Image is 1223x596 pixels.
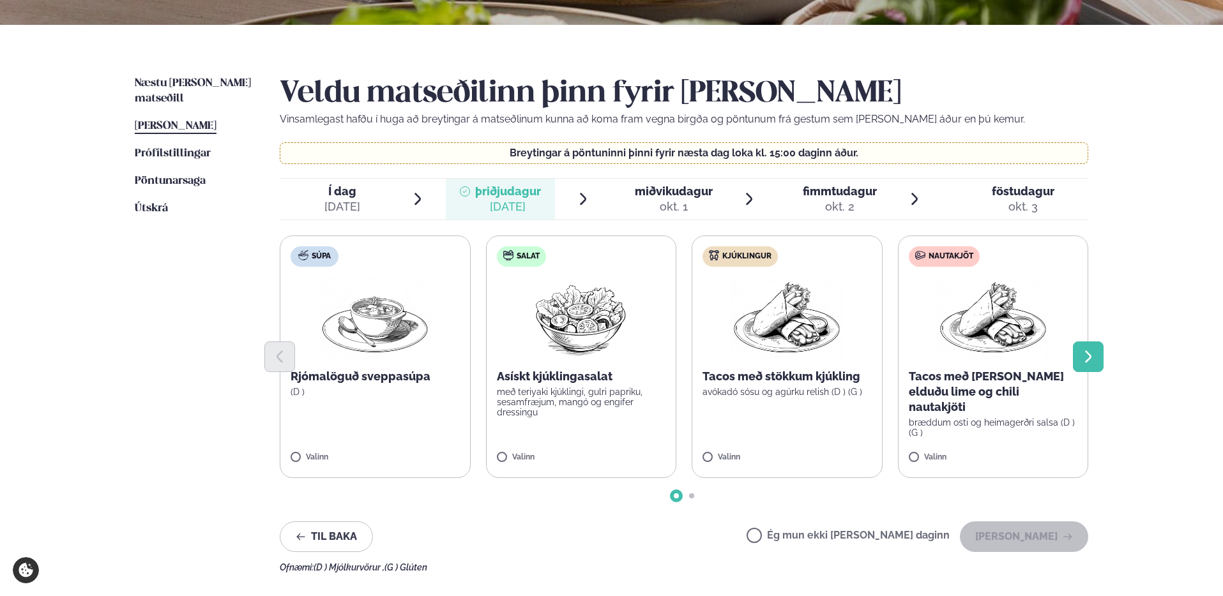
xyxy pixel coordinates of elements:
img: Wraps.png [937,277,1049,359]
p: með teriyaki kjúklingi, gulri papriku, sesamfræjum, mangó og engifer dressingu [497,387,666,417]
div: okt. 3 [992,199,1054,214]
a: Útskrá [135,201,168,216]
img: beef.svg [915,250,925,260]
span: Súpa [312,251,331,262]
a: Næstu [PERSON_NAME] matseðill [135,76,254,107]
a: Cookie settings [13,557,39,583]
a: Pöntunarsaga [135,174,206,189]
p: Breytingar á pöntuninni þinni fyrir næsta dag loka kl. 15:00 daginn áður. [293,148,1075,158]
span: [PERSON_NAME] [135,121,216,131]
span: Go to slide 1 [674,493,679,498]
span: (D ) Mjólkurvörur , [314,562,384,572]
span: Í dag [324,184,360,199]
a: [PERSON_NAME] [135,119,216,134]
span: Go to slide 2 [689,493,694,498]
button: [PERSON_NAME] [960,521,1088,552]
img: Soup.png [319,277,431,359]
span: Salat [517,251,540,262]
p: (D ) [291,387,460,397]
button: Next slide [1073,341,1104,372]
button: Previous slide [264,341,295,372]
span: Útskrá [135,203,168,214]
img: salad.svg [503,250,513,260]
span: (G ) Glúten [384,562,427,572]
img: Wraps.png [731,277,843,359]
p: Vinsamlegast hafðu í huga að breytingar á matseðlinum kunna að koma fram vegna birgða og pöntunum... [280,112,1088,127]
span: Pöntunarsaga [135,175,206,186]
p: bræddum osti og heimagerðri salsa (D ) (G ) [909,417,1078,438]
button: Til baka [280,521,373,552]
img: soup.svg [298,250,308,260]
img: chicken.svg [709,250,719,260]
span: fimmtudagur [803,184,877,198]
div: [DATE] [475,199,541,214]
span: miðvikudagur [635,184,713,198]
span: Næstu [PERSON_NAME] matseðill [135,78,251,104]
div: okt. 2 [803,199,877,214]
div: Ofnæmi: [280,562,1088,572]
p: avókadó sósu og agúrku relish (D ) (G ) [703,387,872,397]
span: Kjúklingur [722,251,771,262]
p: Rjómalöguð sveppasúpa [291,369,460,384]
p: Tacos með [PERSON_NAME] elduðu lime og chili nautakjöti [909,369,1078,415]
div: okt. 1 [635,199,713,214]
span: Prófílstillingar [135,148,211,159]
p: Asískt kjúklingasalat [497,369,666,384]
img: Salad.png [524,277,637,359]
span: föstudagur [992,184,1054,198]
a: Prófílstillingar [135,146,211,161]
span: þriðjudagur [475,184,541,198]
p: Tacos með stökkum kjúkling [703,369,872,384]
div: [DATE] [324,199,360,214]
span: Nautakjöt [929,251,973,262]
h2: Veldu matseðilinn þinn fyrir [PERSON_NAME] [280,76,1088,112]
